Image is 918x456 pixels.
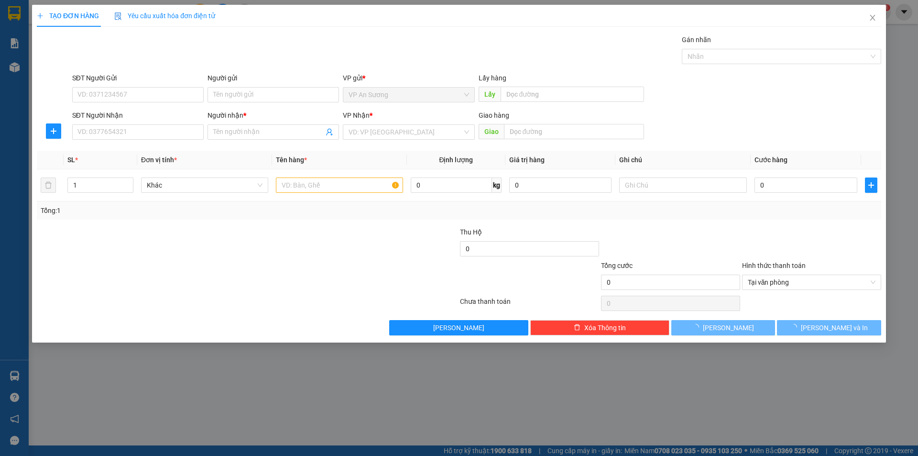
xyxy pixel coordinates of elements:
[72,73,204,83] div: SĐT Người Gửi
[790,324,801,331] span: loading
[479,111,509,119] span: Giao hàng
[703,323,754,333] span: [PERSON_NAME]
[208,73,339,83] div: Người gửi
[682,36,711,44] label: Gán nhãn
[114,12,215,20] span: Yêu cầu xuất hóa đơn điện tử
[72,110,204,121] div: SĐT Người Nhận
[208,110,339,121] div: Người nhận
[434,323,485,333] span: [PERSON_NAME]
[141,156,177,164] span: Đơn vị tính
[531,320,670,335] button: deleteXóa Thông tin
[41,178,56,193] button: delete
[479,87,501,102] span: Lấy
[492,178,502,193] span: kg
[343,73,475,83] div: VP gửi
[574,324,580,332] span: delete
[742,262,806,269] label: Hình thức thanh toán
[276,178,403,193] input: VD: Bàn, Ghế
[343,111,370,119] span: VP Nhận
[390,320,529,335] button: [PERSON_NAME]
[869,14,876,22] span: close
[620,178,747,193] input: Ghi Chú
[584,323,626,333] span: Xóa Thông tin
[460,228,482,236] span: Thu Hộ
[147,178,262,192] span: Khác
[693,324,703,331] span: loading
[114,12,122,20] img: icon
[37,12,44,19] span: plus
[349,88,469,102] span: VP An Sương
[509,178,612,193] input: 0
[777,320,881,335] button: [PERSON_NAME] và In
[479,124,504,139] span: Giao
[67,156,75,164] span: SL
[859,5,886,32] button: Close
[801,323,868,333] span: [PERSON_NAME] và In
[501,87,644,102] input: Dọc đường
[41,205,354,216] div: Tổng: 1
[276,156,307,164] span: Tên hàng
[439,156,473,164] span: Định lượng
[326,128,334,136] span: user-add
[865,181,877,189] span: plus
[616,151,751,169] th: Ghi chú
[754,156,787,164] span: Cước hàng
[601,262,633,269] span: Tổng cước
[46,127,61,135] span: plus
[865,178,877,193] button: plus
[46,123,61,139] button: plus
[748,275,875,289] span: Tại văn phòng
[509,156,545,164] span: Giá trị hàng
[479,74,506,82] span: Lấy hàng
[459,296,600,313] div: Chưa thanh toán
[37,12,99,20] span: TẠO ĐƠN HÀNG
[671,320,775,335] button: [PERSON_NAME]
[504,124,644,139] input: Dọc đường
